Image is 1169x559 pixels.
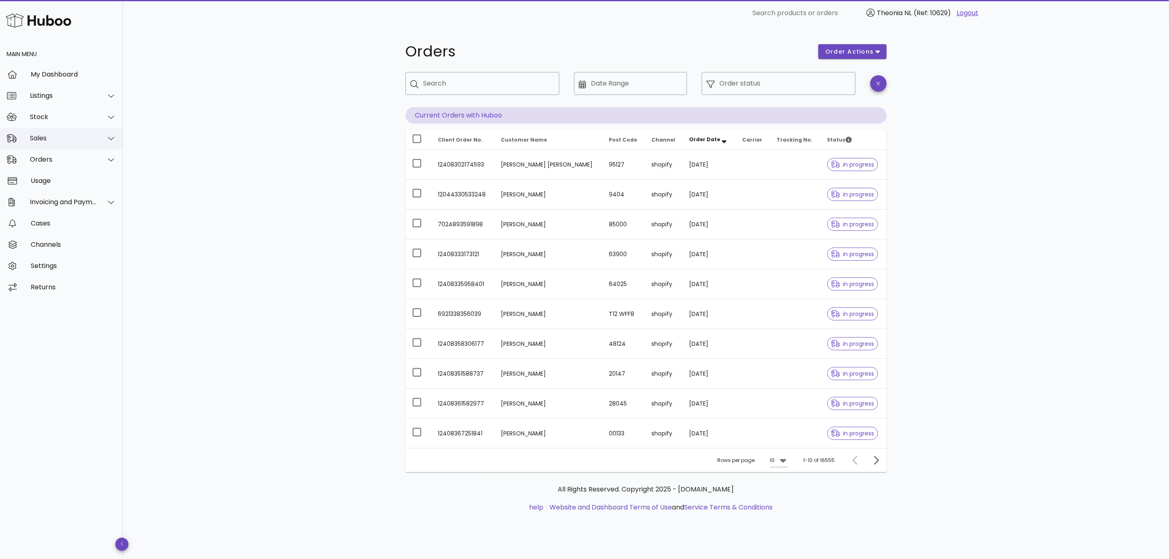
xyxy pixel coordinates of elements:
td: [PERSON_NAME] [494,210,602,239]
td: shopify [645,419,683,448]
td: [DATE] [683,359,736,389]
td: 12408302174593 [432,150,495,180]
td: T12 WFF8 [602,299,645,329]
span: Client Order No. [438,136,483,143]
a: help [529,503,543,512]
td: 48124 [602,329,645,359]
span: in progress [831,251,874,257]
div: My Dashboard [31,70,116,78]
td: [DATE] [683,299,736,329]
th: Channel [645,130,683,150]
span: in progress [831,162,874,167]
td: 12408335958401 [432,269,495,299]
button: order actions [818,44,886,59]
td: shopify [645,299,683,329]
td: shopify [645,389,683,419]
td: 12408333173121 [432,239,495,269]
span: in progress [831,221,874,227]
div: Sales [30,134,97,142]
th: Post Code [602,130,645,150]
a: Website and Dashboard Terms of Use [550,503,672,512]
span: Theonia NL [877,8,912,18]
h1: Orders [405,44,809,59]
a: Service Terms & Conditions [684,503,773,512]
td: [PERSON_NAME] [494,239,602,269]
td: shopify [645,150,683,180]
td: 20147 [602,359,645,389]
td: 64025 [602,269,645,299]
td: 12408351588737 [432,359,495,389]
span: in progress [831,431,874,436]
div: Settings [31,262,116,270]
div: Stock [30,113,97,121]
td: [PERSON_NAME] [494,359,602,389]
th: Order Date: Sorted descending. Activate to remove sorting. [683,130,736,150]
td: 12044330533248 [432,180,495,210]
td: shopify [645,239,683,269]
td: [PERSON_NAME] [494,389,602,419]
td: shopify [645,180,683,210]
td: 6921338356039 [432,299,495,329]
td: [DATE] [683,239,736,269]
th: Carrier [736,130,770,150]
p: All Rights Reserved. Copyright 2025 - [DOMAIN_NAME] [412,485,880,494]
td: 95127 [602,150,645,180]
td: 00133 [602,419,645,448]
td: 85000 [602,210,645,239]
p: Current Orders with Huboo [405,107,887,124]
td: [DATE] [683,150,736,180]
td: shopify [645,210,683,239]
span: in progress [831,311,874,317]
td: [DATE] [683,180,736,210]
td: [DATE] [683,329,736,359]
span: in progress [831,192,874,197]
td: [PERSON_NAME] [PERSON_NAME] [494,150,602,180]
img: Huboo Logo [6,11,71,29]
td: [PERSON_NAME] [494,299,602,329]
a: Logout [957,8,978,18]
td: 7024893591898 [432,210,495,239]
div: Cases [31,219,116,227]
div: Listings [30,92,97,99]
div: Invoicing and Payments [30,198,97,206]
span: in progress [831,341,874,347]
td: [DATE] [683,419,736,448]
div: Returns [31,283,116,291]
th: Customer Name [494,130,602,150]
td: [DATE] [683,210,736,239]
td: 9404 [602,180,645,210]
th: Client Order No. [432,130,495,150]
span: Tracking No. [777,136,813,143]
td: [DATE] [683,389,736,419]
button: Next page [869,453,883,468]
td: 12408361582977 [432,389,495,419]
td: [PERSON_NAME] [494,419,602,448]
div: 10Rows per page: [770,454,788,467]
td: shopify [645,269,683,299]
span: order actions [825,47,874,56]
td: 12408358306177 [432,329,495,359]
span: in progress [831,371,874,376]
span: in progress [831,401,874,406]
td: [PERSON_NAME] [494,329,602,359]
span: Status [827,136,852,143]
td: [PERSON_NAME] [494,180,602,210]
li: and [547,503,773,512]
div: Orders [30,156,97,163]
td: [DATE] [683,269,736,299]
span: (Ref: 10629) [914,8,951,18]
th: Status [821,130,887,150]
span: in progress [831,281,874,287]
td: 63900 [602,239,645,269]
div: Usage [31,177,116,185]
span: Channel [651,136,675,143]
span: Carrier [743,136,763,143]
td: shopify [645,359,683,389]
td: [PERSON_NAME] [494,269,602,299]
div: Rows per page: [718,449,788,472]
td: 28045 [602,389,645,419]
div: Channels [31,241,116,248]
th: Tracking No. [770,130,821,150]
div: 1-10 of 16555 [804,457,835,464]
td: 12408367251841 [432,419,495,448]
